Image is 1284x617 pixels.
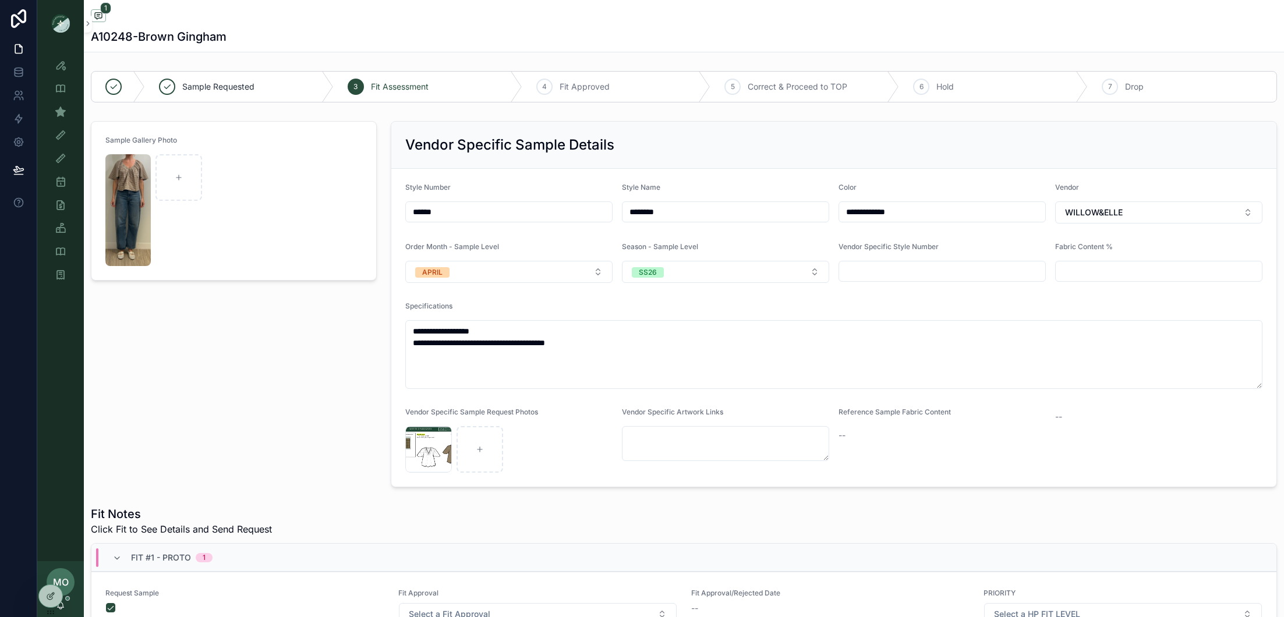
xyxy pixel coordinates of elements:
[105,154,151,266] img: Screenshot-2025-08-19-at-4.52.05-PM.png
[131,552,191,563] span: Fit #1 - Proto
[422,267,443,278] div: APRIL
[51,14,70,33] img: App logo
[91,9,106,24] button: 1
[984,588,1262,598] span: PRIORITY
[37,47,84,300] div: scrollable content
[1125,81,1144,93] span: Drop
[560,81,610,93] span: Fit Approved
[1055,411,1062,423] span: --
[839,407,951,416] span: Reference Sample Fabric Content
[405,136,614,154] h2: Vendor Specific Sample Details
[1108,82,1112,91] span: 7
[203,553,206,562] div: 1
[622,242,698,251] span: Season - Sample Level
[542,82,547,91] span: 4
[105,588,384,598] span: Request Sample
[53,575,69,589] span: MO
[1055,242,1113,251] span: Fabric Content %
[405,302,452,310] span: Specifications
[639,267,657,278] div: SS26
[91,522,272,536] span: Click Fit to See Details and Send Request
[398,588,677,598] span: Fit Approval
[91,29,227,45] h1: A10248-Brown Gingham
[405,261,613,283] button: Select Button
[1055,183,1079,192] span: Vendor
[919,82,924,91] span: 6
[622,407,723,416] span: Vendor Specific Artwork Links
[839,430,846,441] span: --
[691,588,970,598] span: Fit Approval/Rejected Date
[936,81,954,93] span: Hold
[748,81,847,93] span: Correct & Proceed to TOP
[100,2,111,14] span: 1
[622,261,829,283] button: Select Button
[405,183,451,192] span: Style Number
[105,136,177,144] span: Sample Gallery Photo
[371,81,429,93] span: Fit Assessment
[839,183,857,192] span: Color
[1055,201,1262,224] button: Select Button
[182,81,254,93] span: Sample Requested
[1065,207,1123,218] span: WILLOW&ELLE
[91,506,272,522] h1: Fit Notes
[405,407,538,416] span: Vendor Specific Sample Request Photos
[622,183,660,192] span: Style Name
[353,82,358,91] span: 3
[691,602,698,614] span: --
[731,82,735,91] span: 5
[839,242,939,251] span: Vendor Specific Style Number
[405,242,499,251] span: Order Month - Sample Level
